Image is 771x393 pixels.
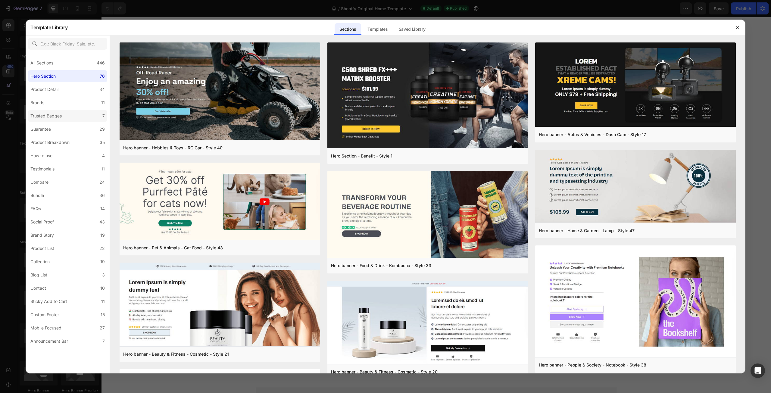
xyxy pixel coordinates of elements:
[99,245,105,252] div: 22
[99,218,105,226] div: 43
[30,126,51,133] div: Guarantee
[335,23,361,35] div: Sections
[30,285,46,292] div: Contact
[100,285,105,292] div: 10
[328,184,351,192] span: Multicolumn
[314,248,365,255] span: Shopify section: feature-list
[99,86,105,93] div: 34
[394,23,430,35] div: Saved Library
[30,112,62,120] div: Trusted Badges
[100,258,105,265] div: 19
[10,10,14,14] img: logo_orange.svg
[30,245,54,252] div: Product List
[28,38,107,50] input: E.g.: Black Friday, Sale, etc.
[328,57,351,64] span: Product tabs
[317,89,363,96] span: Highlight text with image
[123,144,223,151] div: Hero banner - Hobbies & Toys - RC Car - Style 40
[324,152,355,160] span: Products bundle
[30,218,54,226] div: Social Proof
[30,232,54,239] div: Brand Story
[102,152,105,159] div: 4
[30,205,41,212] div: FAQs
[328,216,351,223] span: Card images
[331,280,348,287] span: Rich text
[99,192,105,199] div: 36
[30,86,58,93] div: Product Detail
[539,361,646,369] div: Hero banner - People & Society - Notebook - Style 38
[331,368,438,376] div: Hero banner - Beauty & Fitness - Cosmetic - Style 20
[30,59,53,67] div: All Sections
[535,42,736,128] img: hr17.png
[331,152,392,160] div: Hero Section - Benefit - Style 1
[102,271,105,279] div: 3
[16,16,68,20] div: Domaine: [DOMAIN_NAME]
[10,16,14,20] img: website_grey.svg
[99,126,105,133] div: 29
[101,298,105,305] div: 11
[31,36,46,39] div: Domaine
[17,10,30,14] div: v 4.0.25
[30,311,59,318] div: Custom Footer
[751,363,765,378] div: Open Intercom Messenger
[100,73,105,80] div: 76
[24,35,29,40] img: tab_domain_overview_orange.svg
[30,258,50,265] div: Collection
[30,139,70,146] div: Product Breakdown
[331,262,431,269] div: Hero banner - Food & Drink - Kombucha - Style 33
[30,99,44,106] div: Brands
[327,171,528,259] img: hr33.png
[535,245,736,358] img: hr38.png
[30,179,48,186] div: Compare
[30,73,56,80] div: Hero Section
[100,324,105,332] div: 27
[327,42,528,149] img: hr1.png
[30,324,61,332] div: Mobile Focused
[101,165,105,173] div: 11
[325,344,354,351] span: Image with text
[75,36,92,39] div: Mots-clés
[99,179,105,186] div: 24
[102,338,105,345] div: 7
[30,271,47,279] div: Blog List
[68,35,73,40] img: tab_keywords_by_traffic_grey.svg
[30,20,67,35] h2: Template Library
[100,139,105,146] div: 35
[535,150,736,224] img: hr47.png
[30,152,52,159] div: How to use
[101,311,105,318] div: 15
[30,338,68,345] div: Announcement Bar
[330,25,349,32] span: Slideshow
[539,131,646,138] div: Hero banner - Autos & Vehicles - Dash Cam - Style 17
[327,120,352,128] span: Collection list
[120,163,320,241] img: hr43.png
[97,59,105,67] div: 446
[321,376,358,383] span: Products showcase
[100,205,105,212] div: 14
[30,192,44,199] div: Bundle
[102,112,105,120] div: 7
[30,165,55,173] div: Testimonials
[539,227,635,234] div: Hero banner - Home & Garden - Lamp - Style 47
[120,42,320,141] img: hr40.png
[120,263,320,348] img: hr21.png
[30,298,67,305] div: Sticky Add to Cart
[101,99,105,106] div: 11
[327,281,528,365] img: hr20.png
[123,244,223,251] div: Hero banner - Pet & Animals - Cat Food - Style 43
[363,23,392,35] div: Templates
[123,351,229,358] div: Hero banner - Beauty & Fitness - Cosmetic - Style 21
[325,312,354,319] span: Custom content
[100,232,105,239] div: 19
